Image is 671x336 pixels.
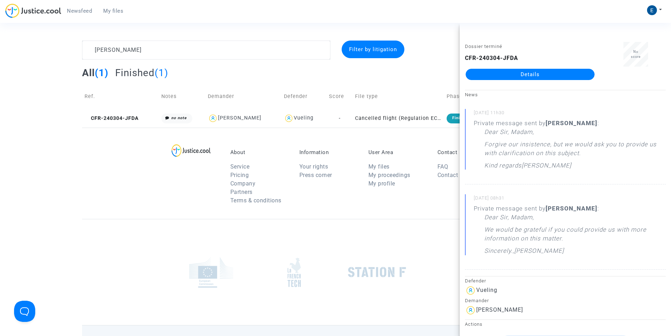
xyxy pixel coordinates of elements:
span: Filter by litigation [349,46,397,53]
td: Ref. [82,84,159,109]
td: Score [327,84,353,109]
small: [DATE] 08h31 [474,195,666,204]
small: [DATE] 11h30 [474,110,666,119]
small: News [465,92,478,97]
div: Private message sent by : [474,204,666,259]
b: CFR-240304-JFDA [465,55,518,61]
span: (1) [155,67,168,79]
a: FAQ [437,163,448,170]
p: About [230,149,289,155]
span: CFR-240304-JFDA [85,115,139,121]
img: icon-user.svg [284,113,294,123]
p: Kind regards [484,161,522,173]
span: All [82,67,95,79]
span: No score [631,50,641,59]
small: Demander [465,298,489,303]
div: Private message sent by : [474,119,666,173]
a: Terms & conditions [230,197,281,204]
p: Dear Sir, Madam, [484,213,534,225]
a: Your rights [299,163,328,170]
i: no note [171,116,187,120]
a: Press corner [299,172,332,178]
span: Finished [115,67,155,79]
span: Newsfeed [67,8,92,14]
td: File type [353,84,444,109]
a: Company [230,180,256,187]
td: Cancelled flight (Regulation EC 261/2004) [353,109,444,128]
a: My proceedings [368,172,410,178]
b: [PERSON_NAME] [546,205,597,212]
p: User Area [368,149,427,155]
img: ACg8ocICGBWcExWuj3iT2MEg9j5dw-yx0VuEqZIV0SNsKSMu=s96-c [647,5,657,15]
p: [PERSON_NAME] [522,161,571,173]
small: Actions [465,322,483,327]
b: [PERSON_NAME] [546,120,597,127]
img: europe_commision.png [189,257,233,288]
div: Vueling [476,287,497,293]
a: Details [466,69,595,80]
img: french_tech.png [287,257,301,287]
img: icon-user.svg [208,113,218,123]
a: Pricing [230,172,249,178]
span: (1) [95,67,108,79]
p: We would be grateful if you could provide us with more information on this matter. [484,225,666,246]
a: My profile [368,180,395,187]
p: Sincerely., [484,246,514,259]
div: [PERSON_NAME] [476,306,523,313]
a: Service [230,163,250,170]
a: Newsfeed [61,6,98,16]
p: [PERSON_NAME] [514,246,564,259]
img: jc-logo.svg [5,4,61,18]
small: Dossier terminé [465,44,502,49]
a: My files [98,6,129,16]
img: icon-user.svg [465,305,476,316]
td: Defender [281,84,327,109]
span: My files [103,8,123,14]
img: stationf.png [348,267,406,277]
a: Partners [230,189,253,195]
td: Notes [159,84,205,109]
p: Information [299,149,358,155]
img: logo-lg.svg [172,144,211,157]
p: Forgive our insistence, but we would ask you to provide us with clarification on this subject. [484,140,666,161]
div: [PERSON_NAME] [218,115,261,121]
p: Dear Sir, Madam, [484,128,534,140]
p: Contact [437,149,496,155]
a: My files [368,163,390,170]
td: Demander [205,84,281,109]
small: Defender [465,278,486,283]
div: Finished [447,114,476,123]
iframe: Help Scout Beacon - Open [14,301,35,322]
a: Contact [437,172,458,178]
img: icon-user.svg [465,285,476,296]
span: - [339,115,341,121]
td: Phase [444,84,488,109]
div: Vueling [294,115,313,121]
